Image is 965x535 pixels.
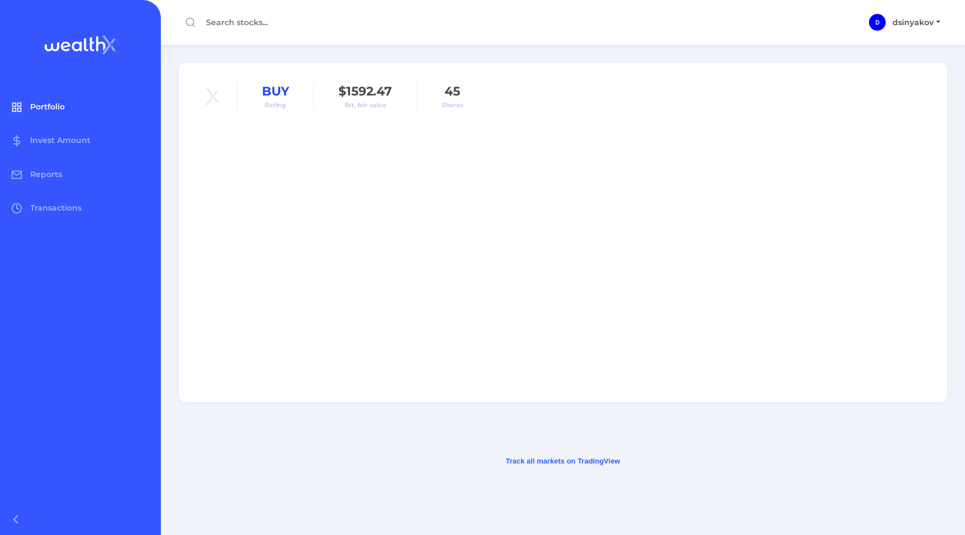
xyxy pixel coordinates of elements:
span: D [876,20,880,26]
span: Transactions [30,203,82,213]
p: Est. fair value [338,101,391,110]
span: Reports [30,169,62,179]
span: BUY [262,84,289,99]
a: Track all markets on TradingView [506,457,620,465]
p: Shares [442,101,464,110]
span: 45 [442,84,464,110]
p: Rating [262,101,289,110]
button: dsinyakov [886,13,947,32]
span: Invest Amount [30,135,90,145]
input: Search stocks... [179,13,487,32]
div: $ 1592.47 [338,82,391,101]
span: Portfolio [30,102,65,112]
iframe: advanced chart TradingView widget [179,130,947,452]
img: NOC logo [197,80,228,112]
div: dsinyakov [869,14,886,31]
span: dsinyakov [892,17,934,27]
img: wealthX [45,36,116,54]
